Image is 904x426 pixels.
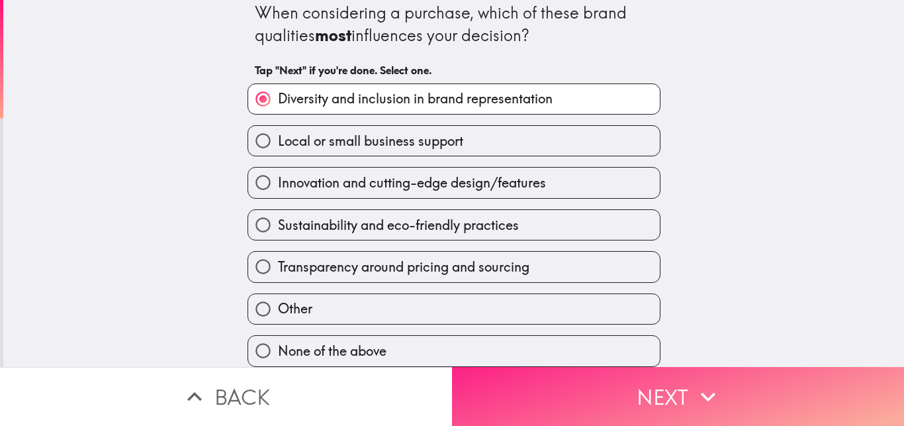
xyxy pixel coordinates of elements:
[248,294,660,324] button: Other
[278,216,519,235] span: Sustainability and eco-friendly practices
[248,126,660,156] button: Local or small business support
[248,336,660,366] button: None of the above
[278,132,463,150] span: Local or small business support
[248,252,660,282] button: Transparency around pricing and sourcing
[278,299,312,318] span: Other
[278,174,546,192] span: Innovation and cutting-edge design/features
[278,258,529,276] span: Transparency around pricing and sourcing
[255,63,653,78] h6: Tap "Next" if you're done. Select one.
[248,168,660,197] button: Innovation and cutting-edge design/features
[248,210,660,240] button: Sustainability and eco-friendly practices
[248,84,660,114] button: Diversity and inclusion in brand representation
[278,89,553,108] span: Diversity and inclusion in brand representation
[278,342,386,360] span: None of the above
[315,25,351,45] b: most
[452,367,904,426] button: Next
[255,2,653,46] div: When considering a purchase, which of these brand qualities influences your decision?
